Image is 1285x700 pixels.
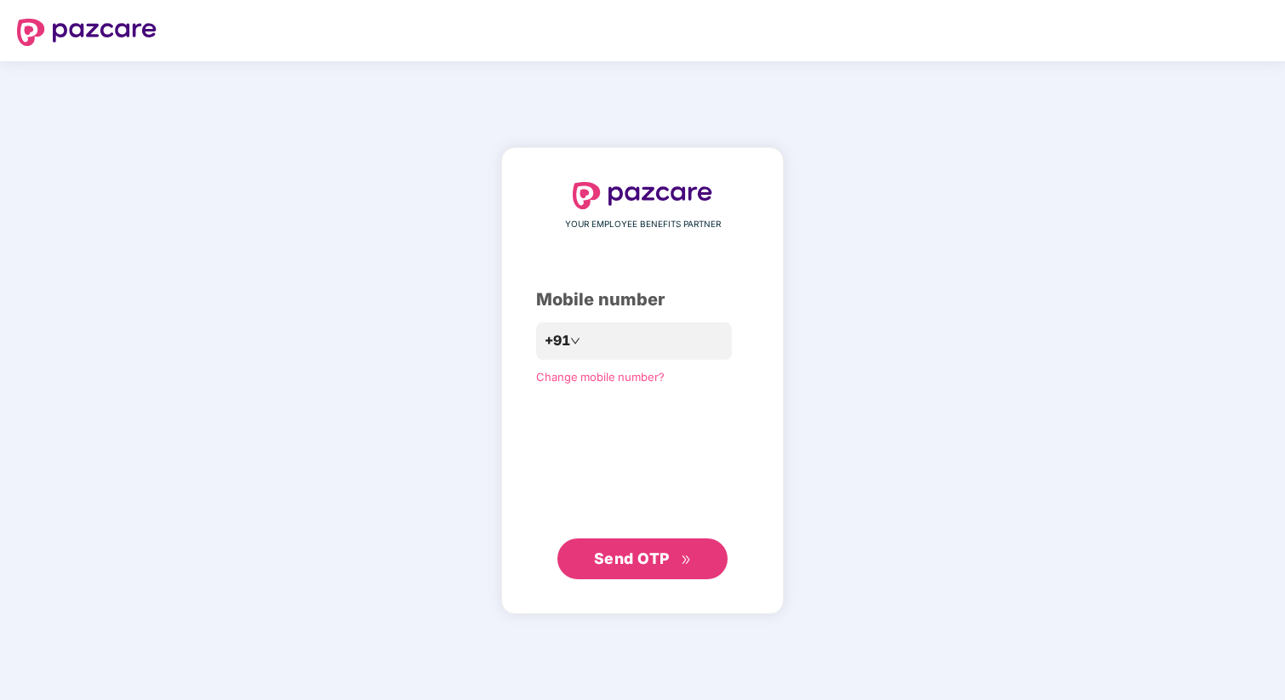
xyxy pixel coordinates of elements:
[17,19,157,46] img: logo
[573,182,712,209] img: logo
[594,549,670,567] span: Send OTP
[536,287,749,313] div: Mobile number
[545,330,570,351] span: +91
[681,555,692,566] span: double-right
[570,336,580,346] span: down
[565,218,721,231] span: YOUR EMPLOYEE BENEFITS PARTNER
[536,370,665,384] a: Change mobile number?
[557,538,728,579] button: Send OTPdouble-right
